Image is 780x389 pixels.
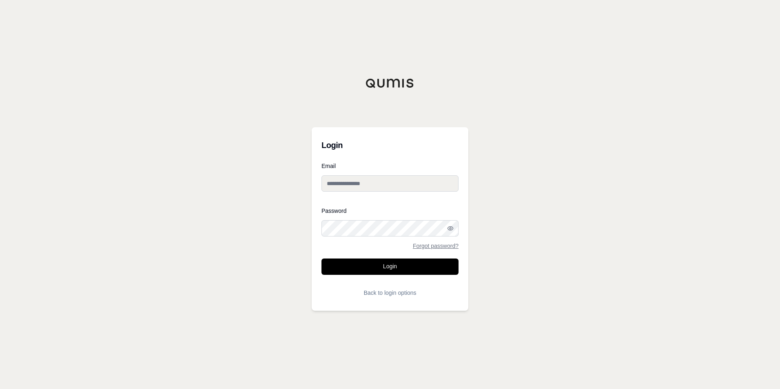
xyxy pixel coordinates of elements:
[321,285,459,301] button: Back to login options
[413,243,459,249] a: Forgot password?
[366,78,414,88] img: Qumis
[321,208,459,214] label: Password
[321,137,459,153] h3: Login
[321,163,459,169] label: Email
[321,259,459,275] button: Login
